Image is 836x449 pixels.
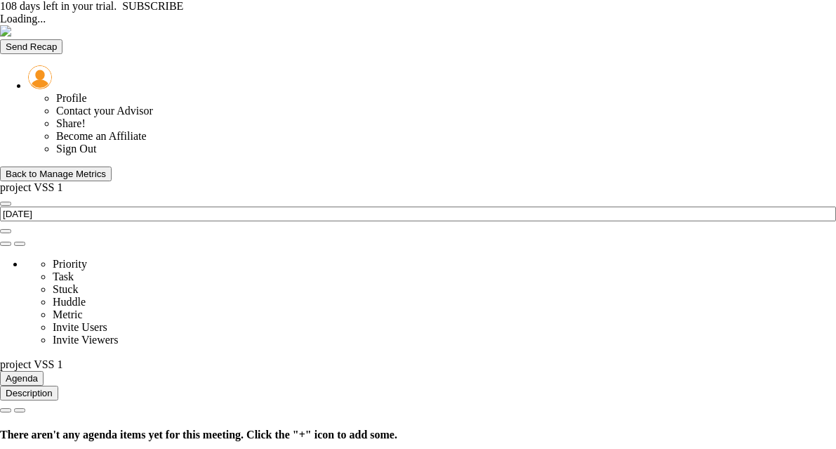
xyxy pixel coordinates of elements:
span: Huddle [53,296,86,308]
span: Profile [56,92,87,104]
span: Sign Out [56,143,96,155]
span: Become an Affiliate [56,130,147,142]
span: Send Recap [6,41,57,52]
span: Agenda [6,373,38,384]
span: Description [6,388,53,398]
span: Stuck [53,283,78,295]
div: Back to Manage Metrics [6,169,106,179]
span: Invite Viewers [53,334,118,346]
span: Share! [56,117,86,129]
img: 157261.Person.photo [28,65,52,89]
span: Metric [53,308,83,320]
span: Priority [53,258,87,270]
span: Contact your Advisor [56,105,153,117]
span: Invite Users [53,321,107,333]
span: Task [53,271,74,282]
